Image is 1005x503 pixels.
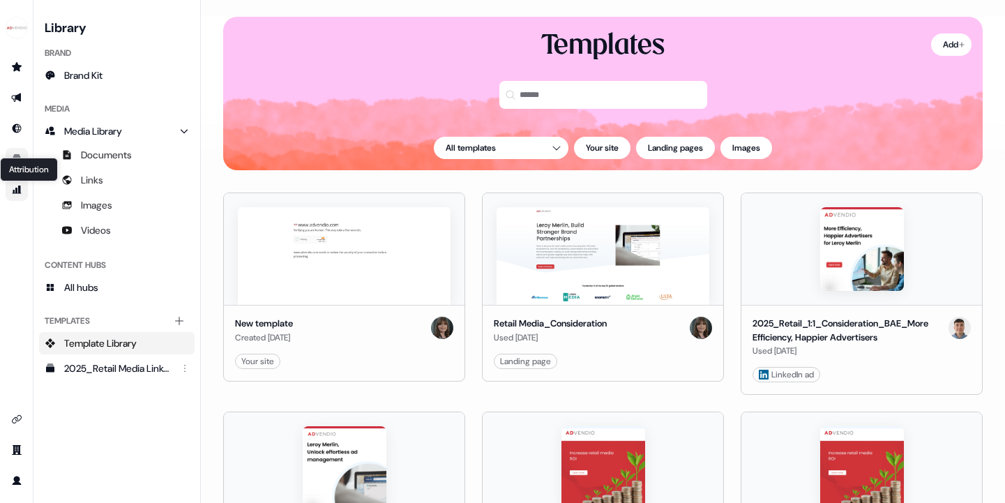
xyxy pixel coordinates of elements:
[6,179,28,201] a: Go to attribution
[241,354,274,368] div: Your site
[6,439,28,461] a: Go to team
[500,354,551,368] div: Landing page
[39,144,195,166] a: Documents
[720,137,772,159] button: Images
[6,56,28,78] a: Go to prospects
[64,68,103,82] span: Brand Kit
[39,98,195,120] div: Media
[39,17,195,36] h3: Library
[431,317,453,339] img: Michaela
[820,207,904,291] img: 2025_Retail_1:1_Consideration_BAE_More Efficiency, Happier Advertisers
[39,276,195,299] a: All hubs
[235,331,293,345] div: Created [DATE]
[81,223,111,237] span: Videos
[39,194,195,216] a: Images
[81,198,112,212] span: Images
[494,317,607,331] div: Retail Media_Consideration
[931,33,972,56] button: Add
[690,317,712,339] img: Michaela
[6,408,28,430] a: Go to integrations
[574,137,630,159] button: Your site
[39,219,195,241] a: Videos
[949,317,971,339] img: Denis
[39,357,195,380] a: 2025_Retail Media LinkedIn Ad Templates_1080X1080
[39,254,195,276] div: Content Hubs
[39,120,195,142] a: Media Library
[753,344,943,358] div: Used [DATE]
[235,317,293,331] div: New template
[64,124,122,138] span: Media Library
[81,173,103,187] span: Links
[636,137,715,159] button: Landing pages
[6,87,28,109] a: Go to outbound experience
[6,117,28,140] a: Go to Inbound
[39,169,195,191] a: Links
[39,332,195,354] a: Template Library
[64,361,172,375] div: 2025_Retail Media LinkedIn Ad Templates_1080X1080
[434,137,568,159] button: All templates
[39,42,195,64] div: Brand
[81,148,132,162] span: Documents
[6,470,28,492] a: Go to profile
[446,141,496,155] span: All templates
[64,280,98,294] span: All hubs
[541,28,665,64] div: Templates
[494,331,607,345] div: Used [DATE]
[497,207,709,305] img: Retail Media_Consideration
[64,336,137,350] span: Template Library
[6,148,28,170] a: Go to templates
[759,368,814,382] div: LinkedIn ad
[39,64,195,87] a: Brand Kit
[238,207,451,305] img: New template
[753,317,943,344] div: 2025_Retail_1:1_Consideration_BAE_More Efficiency, Happier Advertisers
[39,310,195,332] div: Templates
